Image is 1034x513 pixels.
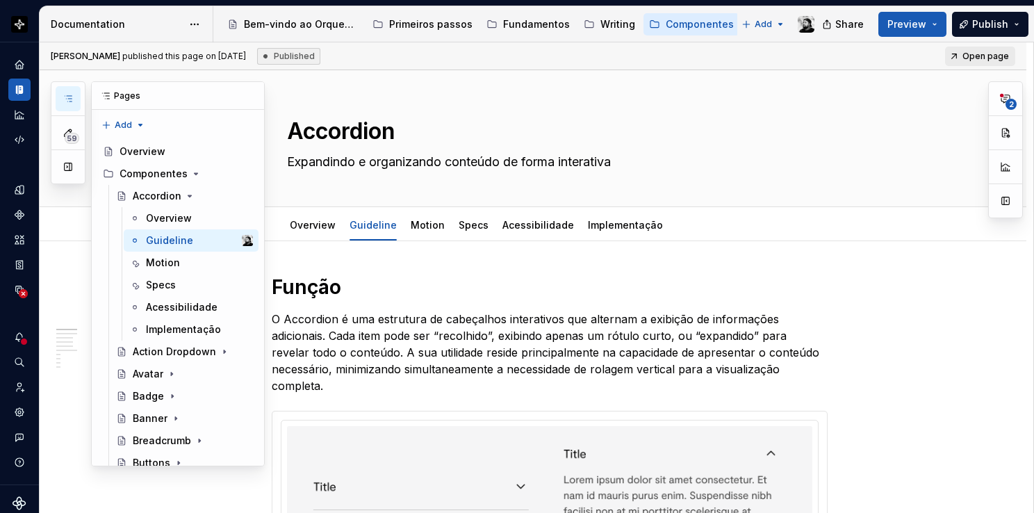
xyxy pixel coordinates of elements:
[962,51,1009,62] span: Open page
[8,426,31,448] button: Contact support
[284,151,810,173] textarea: Expandindo e organizando conteúdo de forma interativa
[110,407,258,430] a: Banner
[8,179,31,201] a: Design tokens
[110,341,258,363] a: Action Dropdown
[110,430,258,452] a: Breadcrumb
[666,17,734,31] div: Componentes
[798,16,814,33] img: Lucas Angelo Marim
[272,311,828,394] p: O Accordion é uma estrutura de cabeçalhos interativos que alternam a exibição de informações adic...
[815,12,873,37] button: Share
[8,129,31,151] a: Code automation
[124,207,258,229] a: Overview
[8,79,31,101] a: Documentation
[588,219,663,231] a: Implementação
[92,82,264,110] div: Pages
[350,219,397,231] a: Guideline
[51,51,120,61] span: [PERSON_NAME]
[290,219,336,231] a: Overview
[65,133,79,144] span: 59
[405,210,450,239] div: Motion
[51,17,182,31] div: Documentation
[11,16,28,33] img: 2d16a307-6340-4442-b48d-ad77c5bc40e7.png
[110,452,258,474] a: Buttons
[643,13,739,35] a: Componentes
[146,323,221,336] div: Implementação
[8,279,31,301] a: Data sources
[110,363,258,385] a: Avatar
[272,275,828,300] h1: Função
[124,229,258,252] a: GuidelineLucas Angelo Marim
[222,13,364,35] a: Bem-vindo ao Orquestra!
[503,17,570,31] div: Fundamentos
[8,104,31,126] div: Analytics
[124,252,258,274] a: Motion
[459,219,489,231] a: Specs
[502,219,574,231] a: Acessibilidade
[389,17,473,31] div: Primeiros passos
[110,385,258,407] a: Badge
[257,48,320,65] div: Published
[737,15,789,34] button: Add
[8,401,31,423] a: Settings
[242,235,253,246] img: Lucas Angelo Marim
[755,19,772,30] span: Add
[8,376,31,398] a: Invite team
[124,296,258,318] a: Acessibilidade
[124,274,258,296] a: Specs
[497,210,580,239] div: Acessibilidade
[146,211,192,225] div: Overview
[835,17,864,31] span: Share
[284,210,341,239] div: Overview
[8,229,31,251] a: Assets
[600,17,635,31] div: Writing
[887,17,926,31] span: Preview
[8,254,31,276] a: Storybook stories
[284,115,810,148] textarea: Accordion
[120,145,165,158] div: Overview
[367,13,478,35] a: Primeiros passos
[146,278,176,292] div: Specs
[481,13,575,35] a: Fundamentos
[110,185,258,207] a: Accordion
[146,256,180,270] div: Motion
[222,10,735,38] div: Page tree
[578,13,641,35] a: Writing
[115,120,132,131] span: Add
[124,318,258,341] a: Implementação
[133,434,191,448] div: Breadcrumb
[133,345,216,359] div: Action Dropdown
[120,167,188,181] div: Componentes
[952,12,1028,37] button: Publish
[97,115,149,135] button: Add
[146,234,193,247] div: Guideline
[13,496,26,510] svg: Supernova Logo
[8,351,31,373] button: Search ⌘K
[411,219,445,231] a: Motion
[146,300,218,314] div: Acessibilidade
[972,17,1008,31] span: Publish
[133,367,163,381] div: Avatar
[8,326,31,348] button: Notifications
[51,51,246,62] span: published this page on [DATE]
[133,389,164,403] div: Badge
[133,412,167,425] div: Banner
[8,54,31,76] a: Home
[8,204,31,226] a: Components
[133,189,181,203] div: Accordion
[97,140,258,163] a: Overview
[344,210,402,239] div: Guideline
